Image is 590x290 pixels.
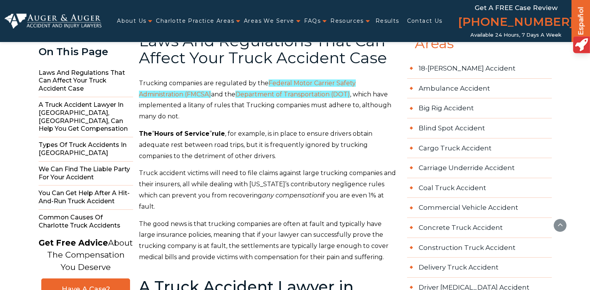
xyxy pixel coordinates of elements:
a: Department of Transportation (DOT) [235,91,350,98]
a: Coal Truck Accident [407,178,552,198]
span: A Truck Accident Lawyer in [GEOGRAPHIC_DATA], [GEOGRAPHIC_DATA], Can Help You Get Compensation [39,97,133,137]
span: Common Causes of Charlotte Truck Accidents [39,210,133,234]
span: Trucking companies are regulated by the [139,79,269,87]
a: 18-[PERSON_NAME] Accident [407,59,552,79]
a: Concrete Truck Accident [407,218,552,238]
span: We Can Find the Liable Party for Your Accident [39,162,133,186]
span: Get a FREE Case Review [475,4,558,12]
span: if you are even 1% at fault. [139,192,384,210]
p: “ ” [139,128,398,162]
a: Commercial Vehicle Accident [407,198,552,218]
img: Auger & Auger Accident and Injury Lawyers Logo [5,13,101,28]
a: Contact Us [407,13,443,29]
button: scroll to up [553,219,567,232]
a: Results [375,13,399,29]
a: Charlotte Practice Areas [156,13,234,29]
span: Truck accident victims will need to file claims against large trucking companies and their insure... [139,169,396,199]
span: Available 24 Hours, 7 Days a Week [470,32,561,38]
div: On This Page [39,46,133,57]
a: Delivery Truck Accident [407,258,552,278]
strong: Get Free Advice [39,238,108,248]
a: Blind Spot Accident [407,118,552,138]
a: [PHONE_NUMBER] [458,13,574,32]
b: Hours of Service [154,130,210,137]
span: You Can Get Help After a Hit-and-Run Truck Accident [39,185,133,210]
b: The [139,130,152,137]
span: The good news is that trucking companies are often at fault and typically have large insurance po... [139,220,389,261]
a: Areas We Serve [244,13,294,29]
span: , for example, is in place to ensure drivers obtain adequate rest between road trips, but it is f... [139,130,372,160]
b: rule [212,130,225,137]
span: any compensation [262,192,321,199]
span: , which have implemented a litany of rules that Trucking companies must adhere to, although many ... [139,91,391,120]
span: Laws And Regulations That Can Affect Your Truck Accident Case [139,31,387,67]
p: About The Compensation You Deserve [39,237,133,273]
a: Carriage Underride Accident [407,158,552,178]
a: FAQs [304,13,321,29]
a: Construction Truck Accident [407,238,552,258]
a: Big Rig Accident [407,98,552,118]
span: and the [211,91,235,98]
span: Laws and Regulations that Can Affect Your Truck Accident Case [39,65,133,97]
a: Federal Motor Carrier Safety Administration (FMCSA) [139,79,356,98]
a: Resources [330,13,364,29]
span: Types of Truck Accidents in [GEOGRAPHIC_DATA] [39,137,133,162]
a: Cargo Truck Accident [407,138,552,158]
a: Ambulance Accident [407,79,552,99]
a: About Us [117,13,146,29]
